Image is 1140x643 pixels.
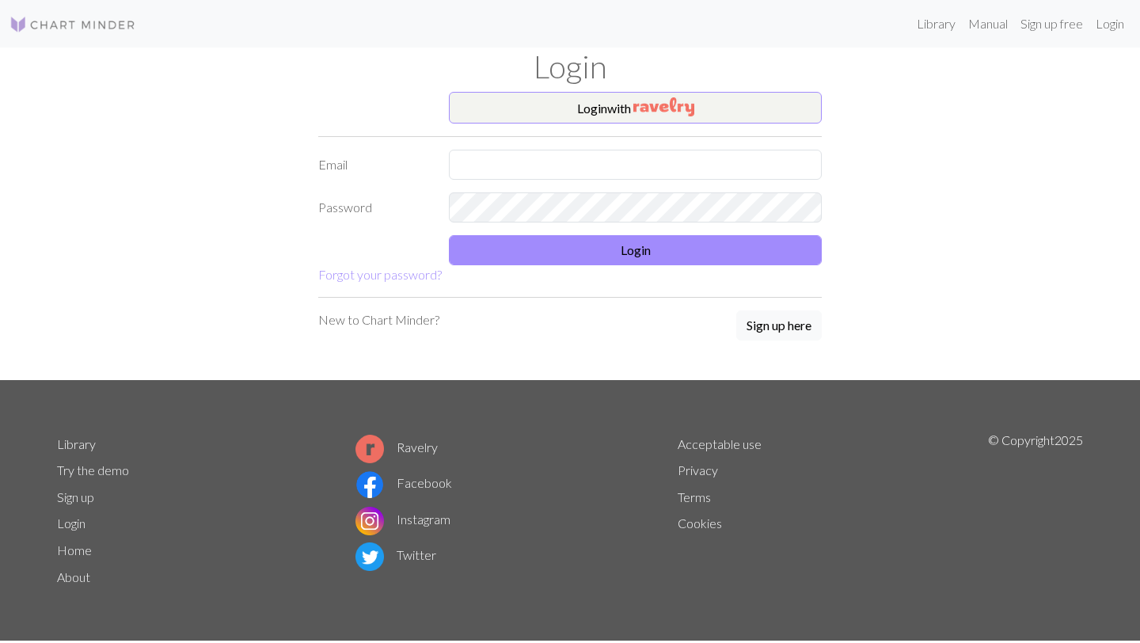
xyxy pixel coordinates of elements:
img: Facebook logo [355,470,384,499]
a: Library [57,436,96,451]
a: Ravelry [355,439,438,455]
img: Ravelry [633,97,694,116]
a: Twitter [355,547,436,562]
a: Manual [962,8,1014,40]
img: Instagram logo [355,507,384,535]
button: Login [449,235,822,265]
a: About [57,569,90,584]
p: New to Chart Minder? [318,310,439,329]
img: Logo [9,15,136,34]
a: Sign up free [1014,8,1089,40]
a: Sign up [57,489,94,504]
a: Library [910,8,962,40]
a: Terms [678,489,711,504]
a: Instagram [355,512,450,527]
a: Facebook [355,475,452,490]
a: Login [57,516,85,531]
button: Loginwith [449,92,822,124]
a: Home [57,542,92,557]
a: Try the demo [57,462,129,477]
a: Sign up here [736,310,822,342]
label: Email [309,150,439,180]
p: © Copyright 2025 [988,431,1083,591]
a: Login [1089,8,1130,40]
a: Forgot your password? [318,267,442,282]
a: Acceptable use [678,436,762,451]
img: Twitter logo [355,542,384,571]
img: Ravelry logo [355,435,384,463]
a: Privacy [678,462,718,477]
button: Sign up here [736,310,822,341]
label: Password [309,192,439,223]
a: Cookies [678,516,722,531]
h1: Login [47,48,1092,86]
